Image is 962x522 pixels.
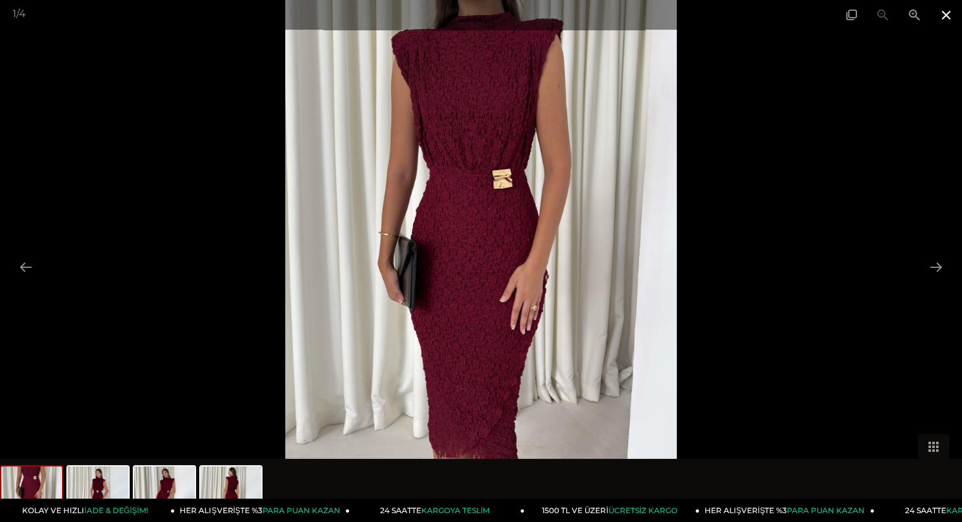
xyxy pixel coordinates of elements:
span: ÜCRETSİZ KARGO [608,506,677,515]
img: derlen-26k041-f9cad2.jpg [134,466,195,514]
a: 1500 TL VE ÜZERİÜCRETSİZ KARGO [525,499,700,522]
a: HER ALIŞVERİŞTE %3PARA PUAN KAZAN [175,499,350,522]
a: HER ALIŞVERİŞTE %3PARA PUAN KAZAN [700,499,875,522]
span: KARGOYA TESLİM [421,506,490,515]
span: İADE & DEĞİŞİM! [84,506,147,515]
img: derlen-26k041-b321d4.jpg [68,466,128,514]
span: 1 [13,8,16,20]
span: PARA PUAN KAZAN [787,506,865,515]
button: Toggle thumbnails [918,434,949,459]
span: PARA PUAN KAZAN [262,506,340,515]
span: 4 [19,8,26,20]
img: derlen-26k041-423b-a.jpg [1,466,62,514]
img: derlen-26k041--6c8cd.jpg [200,466,261,514]
a: 24 SAATTEKARGOYA TESLİM [350,499,525,522]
